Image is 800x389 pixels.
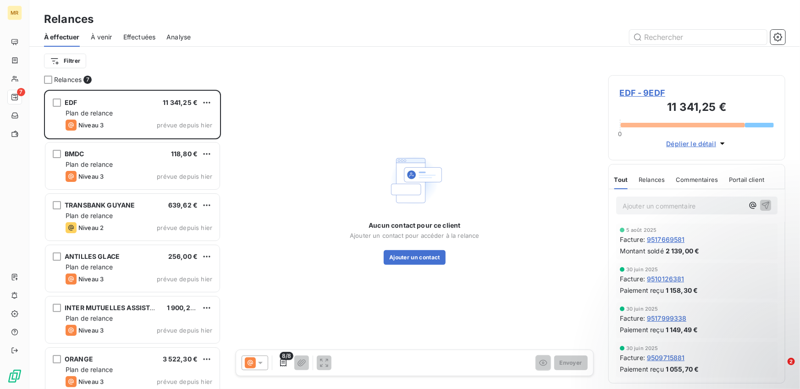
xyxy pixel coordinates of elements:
[157,327,212,334] span: prévue depuis hier
[78,121,104,129] span: Niveau 3
[7,90,22,104] a: 7
[666,364,699,374] span: 1 055,70 €
[769,358,791,380] iframe: Intercom live chat
[66,212,113,219] span: Plan de relance
[17,88,25,96] span: 7
[78,173,104,180] span: Niveau 3
[65,150,84,158] span: BMDC
[44,54,86,68] button: Filtrer
[664,138,730,149] button: Déplier le détail
[384,250,446,265] button: Ajouter un contact
[44,90,221,389] div: grid
[54,75,82,84] span: Relances
[65,99,77,106] span: EDF
[626,227,657,233] span: 5 août 2025
[647,235,685,244] span: 9517669581
[66,366,113,373] span: Plan de relance
[44,11,94,27] h3: Relances
[78,224,104,231] span: Niveau 2
[620,274,645,284] span: Facture :
[788,358,795,365] span: 2
[157,121,212,129] span: prévue depuis hier
[78,378,104,385] span: Niveau 3
[78,327,104,334] span: Niveau 3
[66,160,113,168] span: Plan de relance
[168,252,198,260] span: 256,00 €
[667,139,717,148] span: Déplier le détail
[666,285,698,295] span: 1 158,30 €
[666,246,700,256] span: 2 139,00 €
[626,267,658,272] span: 30 juin 2025
[350,232,480,239] span: Ajouter un contact pour accéder à la relance
[163,99,198,106] span: 11 341,25 €
[65,201,135,209] span: TRANSBANK GUYANE
[123,33,156,42] span: Effectuées
[618,130,622,137] span: 0
[729,176,764,183] span: Portail client
[7,5,22,20] div: MR
[676,176,718,183] span: Commentaires
[65,252,120,260] span: ANTILLES GLACE
[78,275,104,283] span: Niveau 3
[157,224,212,231] span: prévue depuis hier
[620,246,664,256] span: Montant soldé
[65,304,168,312] span: INTER MUTUELLES ASSISTANCE
[369,221,460,230] span: Aucun contact pour ce client
[91,33,112,42] span: À venir
[66,314,113,322] span: Plan de relance
[620,99,774,117] h3: 11 341,25 €
[554,356,588,370] button: Envoyer
[7,369,22,384] img: Logo LeanPay
[620,285,664,295] span: Paiement reçu
[167,304,201,312] span: 1 900,24 €
[647,274,684,284] span: 9510126381
[620,235,645,244] span: Facture :
[171,150,198,158] span: 118,80 €
[157,275,212,283] span: prévue depuis hier
[66,109,113,117] span: Plan de relance
[620,364,664,374] span: Paiement reçu
[617,300,800,364] iframe: Intercom notifications message
[163,355,198,363] span: 3 522,30 €
[66,263,113,271] span: Plan de relance
[166,33,191,42] span: Analyse
[629,30,767,44] input: Rechercher
[65,355,93,363] span: ORANGE
[620,87,774,99] span: EDF - 9EDF
[168,201,198,209] span: 639,62 €
[83,76,92,84] span: 7
[639,176,665,183] span: Relances
[385,151,444,210] img: Empty state
[44,33,80,42] span: À effectuer
[157,378,212,385] span: prévue depuis hier
[614,176,628,183] span: Tout
[157,173,212,180] span: prévue depuis hier
[280,352,293,360] span: 8/8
